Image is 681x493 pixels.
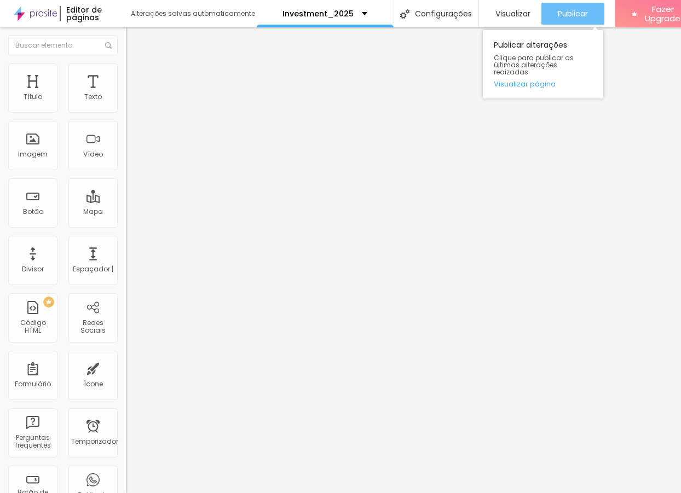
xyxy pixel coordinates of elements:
div: Alterações salvas automaticamente [131,10,257,17]
img: Ícone [105,42,112,49]
div: Código HTML [11,319,54,335]
div: Botão [23,208,43,216]
div: Temporizador [71,438,114,445]
a: Visualizar página [494,80,592,88]
div: Formulário [15,380,51,388]
button: Publicar [541,3,604,25]
div: Imagem [18,150,48,158]
div: Ícone [84,380,103,388]
div: Editor de páginas [60,6,119,21]
input: Buscar elemento [8,36,118,55]
span: Visualizar [495,9,530,18]
p: Investment_2025 [282,10,354,18]
font: Publicar alterações [494,39,567,50]
div: Redes Sociais [71,319,114,335]
div: Título [24,93,42,101]
span: Clique para publicar as últimas alterações reaizadas [494,54,592,76]
div: Mapa [83,208,103,216]
font: Configurações [415,10,472,18]
div: Divisor [22,265,44,273]
img: Ícone [400,9,409,19]
div: Texto [84,93,102,101]
button: Visualizar [479,3,541,25]
div: Vídeo [83,150,103,158]
div: Espaçador | [73,265,113,273]
span: Publicar [558,9,588,18]
div: Perguntas frequentes [11,434,54,450]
